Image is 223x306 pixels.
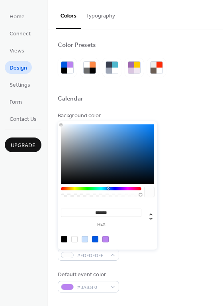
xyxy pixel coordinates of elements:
label: hex [61,223,141,227]
div: Calendar [58,95,83,103]
span: Connect [10,30,31,38]
span: Form [10,98,22,107]
a: Views [5,44,29,57]
div: rgb(186, 131, 240) [102,236,109,242]
button: Upgrade [5,138,41,152]
div: rgb(200, 224, 254) [82,236,88,242]
div: rgb(255, 255, 255) [71,236,78,242]
span: Upgrade [11,141,35,150]
a: Contact Us [5,112,41,125]
div: Default event color [58,271,117,279]
a: Form [5,95,27,108]
div: Background color [58,112,117,120]
span: Home [10,13,25,21]
span: #FDFDFDFF [77,252,106,260]
div: Color Presets [58,41,96,50]
span: Contact Us [10,115,37,124]
span: Views [10,47,24,55]
span: Settings [10,81,30,89]
a: Connect [5,27,35,40]
a: Settings [5,78,35,91]
div: rgb(0, 0, 0) [61,236,67,242]
div: rgb(0, 87, 225) [92,236,98,242]
span: Design [10,64,27,72]
span: #BA83F0 [77,283,106,292]
a: Home [5,10,29,23]
a: Design [5,61,32,74]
